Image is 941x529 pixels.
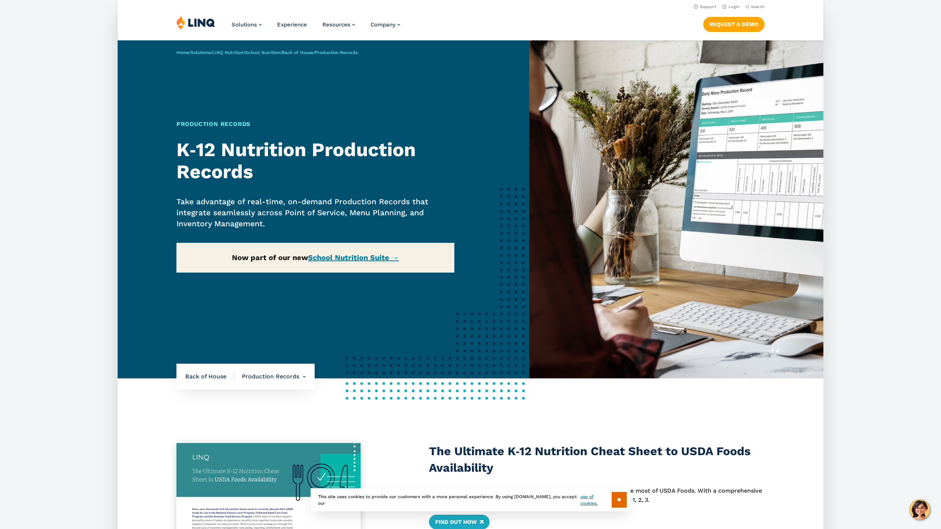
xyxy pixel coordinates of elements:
[232,21,257,28] span: Solutions
[245,50,280,55] a: School Nutrition
[315,50,358,55] span: Production Records
[277,21,307,28] a: Experience
[694,4,716,9] a: Support
[235,364,306,389] li: Production Records
[909,499,930,520] button: Hello, have a question? Let’s chat.
[232,253,399,262] strong: Now part of our new
[751,4,765,9] span: Search
[529,40,823,378] img: Production Records Banner
[703,15,765,32] nav: Button Navigation
[580,493,612,507] a: use of cookies.
[429,486,765,504] p: Learn how effective K‑12 school lunch software can help you make the most of USDA Foods. With a c...
[185,373,235,381] span: Back of House
[232,15,400,40] nav: Primary Navigation
[703,17,765,32] a: Request a Demo
[722,4,740,9] a: Login
[371,21,400,28] a: Company
[176,50,189,55] a: Home
[429,443,765,476] h3: The Ultimate K‑12 Nutrition Cheat Sheet to USDA Foods Availability
[311,488,630,511] div: This site uses cookies to provide our customers with a more personal experience. By using [DOMAIN...
[176,138,416,183] strong: K‑12 Nutrition Production Records
[176,120,455,129] h1: Production Records
[322,21,350,28] span: Resources
[232,21,262,28] a: Solutions
[176,15,215,29] img: LINQ | K‑12 Software
[212,50,243,55] a: LINQ Nutrition
[118,2,823,10] nav: Utility Navigation
[176,50,358,55] span: / / / / /
[191,50,211,55] a: Solutions
[371,21,396,28] span: Company
[282,50,313,55] a: Back of House
[176,196,455,229] p: Take advantage of real-time, on-demand Production Records that integrate seamlessly across Point ...
[308,253,399,262] a: School Nutrition Suite →
[745,4,765,10] button: Open Search Bar
[322,21,355,28] a: Resources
